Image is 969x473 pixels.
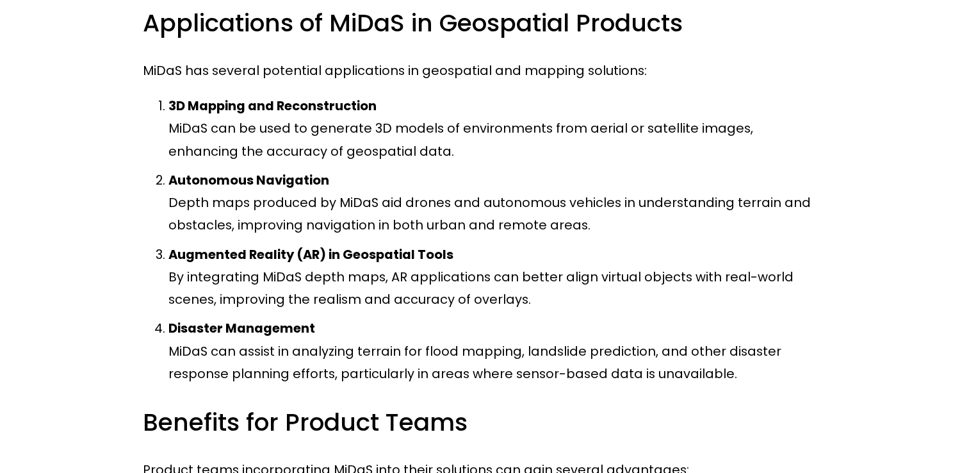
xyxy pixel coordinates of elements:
p: MiDaS can be used to generate 3D models of environments from aerial or satellite images, enhancin... [168,95,826,163]
p: Depth maps produced by MiDaS aid drones and autonomous vehicles in understanding terrain and obst... [168,169,826,237]
strong: Disaster Management [168,319,315,337]
p: By integrating MiDaS depth maps, AR applications can better align virtual objects with real-world... [168,244,826,311]
strong: 3D Mapping and Reconstruction [168,97,377,115]
h3: Benefits for Product Teams [143,406,826,438]
strong: Autonomous Navigation [168,171,329,189]
p: MiDaS can assist in analyzing terrain for flood mapping, landslide prediction, and other disaster... [168,317,826,385]
p: MiDaS has several potential applications in geospatial and mapping solutions: [143,60,826,82]
h3: Applications of MiDaS in Geospatial Products [143,7,826,39]
strong: Augmented Reality (AR) in Geospatial Tools [168,245,453,263]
